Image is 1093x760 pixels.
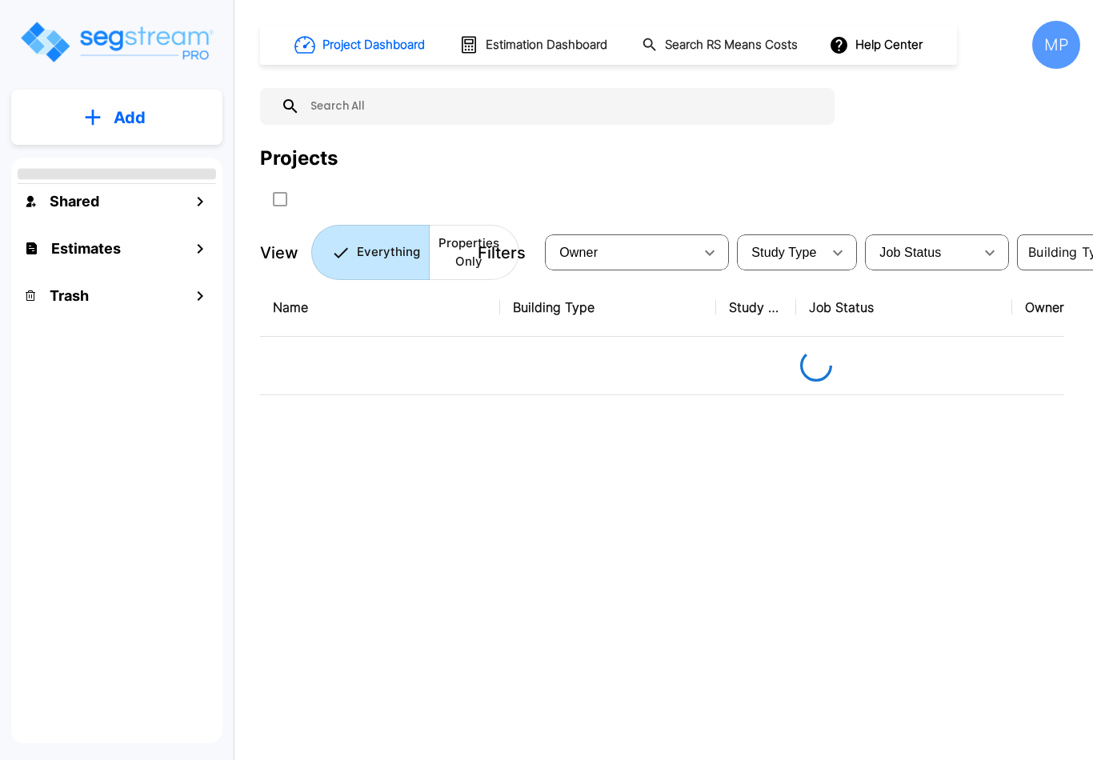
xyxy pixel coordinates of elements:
[260,278,500,337] th: Name
[879,246,941,259] span: Job Status
[453,28,616,62] button: Estimation Dashboard
[51,238,121,259] h1: Estimates
[751,246,816,259] span: Study Type
[740,230,822,275] div: Select
[260,144,338,173] div: Projects
[50,190,99,212] h1: Shared
[429,225,519,280] button: Properties Only
[500,278,716,337] th: Building Type
[635,30,807,61] button: Search RS Means Costs
[548,230,694,275] div: Select
[826,30,929,60] button: Help Center
[311,225,430,280] button: Everything
[357,243,420,262] p: Everything
[1012,278,1092,337] th: Owner
[11,94,222,141] button: Add
[114,106,146,130] p: Add
[288,27,434,62] button: Project Dashboard
[260,241,298,265] p: View
[486,36,607,54] h1: Estimation Dashboard
[1032,21,1080,69] div: MP
[264,183,296,215] button: SelectAll
[311,225,519,280] div: Platform
[559,246,598,259] span: Owner
[300,88,827,125] input: Search All
[50,285,89,306] h1: Trash
[716,278,796,337] th: Study Type
[868,230,974,275] div: Select
[322,36,425,54] h1: Project Dashboard
[438,234,499,270] p: Properties Only
[796,278,1012,337] th: Job Status
[18,19,214,65] img: Logo
[665,36,798,54] h1: Search RS Means Costs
